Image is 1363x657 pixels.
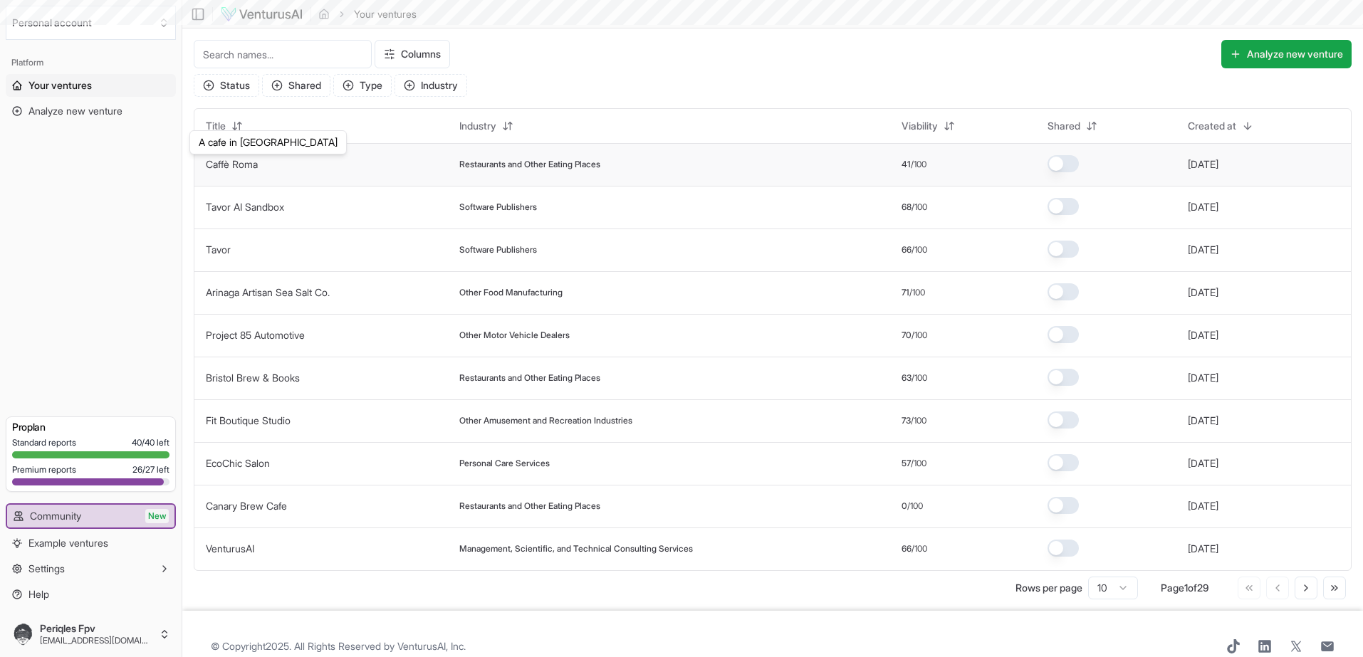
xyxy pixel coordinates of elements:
[1161,582,1184,594] span: Page
[206,542,254,554] a: VenturusAI
[902,415,911,426] span: 73
[206,286,330,298] a: Arinaga Artisan Sea Salt Co.
[912,372,927,384] span: /100
[206,119,226,133] span: Title
[28,78,92,93] span: Your ventures
[1184,582,1188,594] span: 1
[206,414,291,426] a: Fit Boutique Studio
[902,287,909,298] span: 71
[902,500,907,512] span: 0
[6,51,176,74] div: Platform
[6,74,176,97] a: Your ventures
[459,201,537,213] span: Software Publishers
[397,640,464,652] a: VenturusAI, Inc
[459,415,632,426] span: Other Amusement and Recreation Industries
[911,159,926,170] span: /100
[459,287,563,298] span: Other Food Manufacturing
[1188,582,1197,594] span: of
[459,330,570,341] span: Other Motor Vehicle Dealers
[1188,243,1218,257] button: [DATE]
[395,74,467,97] button: Industry
[1048,119,1080,133] span: Shared
[28,104,122,118] span: Analyze new venture
[30,509,81,523] span: Community
[6,557,176,580] button: Settings
[206,243,231,256] a: Tavor
[206,371,300,385] button: Bristol Brew & Books
[194,40,372,68] input: Search names...
[12,464,76,475] span: Premium reports
[1188,542,1218,556] button: [DATE]
[902,372,912,384] span: 63
[912,244,927,256] span: /100
[206,201,284,213] a: Tavor AI Sandbox
[1188,328,1218,342] button: [DATE]
[902,543,912,554] span: 66
[6,100,176,122] a: Analyze new venture
[211,639,466,653] span: © Copyright 2025 . All Rights Reserved by .
[907,500,923,512] span: /100
[206,243,231,257] button: Tavor
[206,372,300,384] a: Bristol Brew & Books
[28,536,108,550] span: Example ventures
[1188,371,1218,385] button: [DATE]
[1188,414,1218,428] button: [DATE]
[909,287,925,298] span: /100
[1197,582,1208,594] span: 29
[459,244,537,256] span: Software Publishers
[1015,581,1082,595] p: Rows per page
[206,414,291,428] button: Fit Boutique Studio
[902,330,912,341] span: 70
[206,457,270,469] a: EcoChic Salon
[7,505,174,527] a: CommunityNew
[206,157,258,172] button: Caffè Roma
[206,499,287,513] button: Canary Brew Cafe
[28,562,65,576] span: Settings
[145,509,169,523] span: New
[194,74,259,97] button: Status
[206,285,330,300] button: Arinaga Artisan Sea Salt Co.
[459,159,600,170] span: Restaurants and Other Eating Places
[132,464,169,475] span: 26 / 27 left
[459,543,693,554] span: Management, Scientific, and Technical Consulting Services
[459,119,496,133] span: Industry
[375,40,450,68] button: Columns
[912,330,927,341] span: /100
[1039,115,1106,137] button: Shared
[11,623,34,646] img: ACg8ocKMXEbDklY7jvPiXzdw1j1LEd-nhHCNtd-NUNbFOwy_Ke9lpw8=s96-c
[262,74,330,97] button: Shared
[1188,119,1236,133] span: Created at
[893,115,963,137] button: Viability
[1188,200,1218,214] button: [DATE]
[12,420,169,434] h3: Pro plan
[1188,456,1218,471] button: [DATE]
[459,372,600,384] span: Restaurants and Other Eating Places
[1188,157,1218,172] button: [DATE]
[1179,115,1262,137] button: Created at
[911,458,926,469] span: /100
[206,500,287,512] a: Canary Brew Cafe
[12,437,76,448] span: Standard reports
[6,532,176,554] a: Example ventures
[206,542,254,556] button: VenturusAI
[459,500,600,512] span: Restaurants and Other Eating Places
[132,437,169,448] span: 40 / 40 left
[1188,499,1218,513] button: [DATE]
[911,415,926,426] span: /100
[6,583,176,606] a: Help
[1188,285,1218,300] button: [DATE]
[459,458,550,469] span: Personal Care Services
[1221,40,1352,68] button: Analyze new venture
[902,458,911,469] span: 57
[902,244,912,256] span: 66
[199,135,338,149] p: A cafe in [GEOGRAPHIC_DATA]
[206,158,258,170] a: Caffè Roma
[902,201,912,213] span: 68
[451,115,522,137] button: Industry
[40,635,153,646] span: [EMAIL_ADDRESS][DOMAIN_NAME]
[333,74,392,97] button: Type
[197,115,251,137] button: Title
[206,328,305,342] button: Project 85 Automotive
[206,329,305,341] a: Project 85 Automotive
